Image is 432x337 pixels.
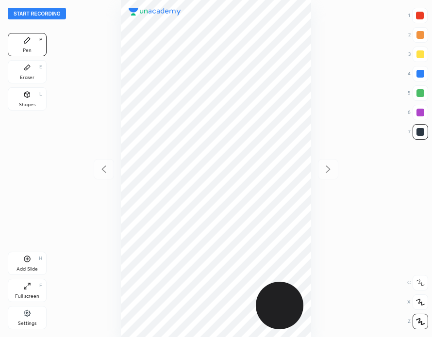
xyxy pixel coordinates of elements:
div: E [39,64,42,69]
div: 5 [408,85,428,101]
div: 6 [408,105,428,120]
div: Shapes [19,102,35,107]
div: F [39,283,42,288]
div: Add Slide [17,267,38,272]
div: Z [408,314,428,329]
div: Pen [23,48,32,53]
div: P [39,37,42,42]
div: 7 [408,124,428,140]
div: Full screen [15,294,39,299]
div: 2 [408,27,428,43]
div: H [39,256,42,261]
button: Start recording [8,8,66,19]
div: L [39,92,42,96]
div: Settings [18,321,36,326]
div: C [407,275,428,290]
div: 3 [408,47,428,62]
img: logo.38c385cc.svg [129,8,181,16]
div: 1 [408,8,428,23]
div: Eraser [20,75,34,80]
div: 4 [408,66,428,81]
div: X [407,294,428,310]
